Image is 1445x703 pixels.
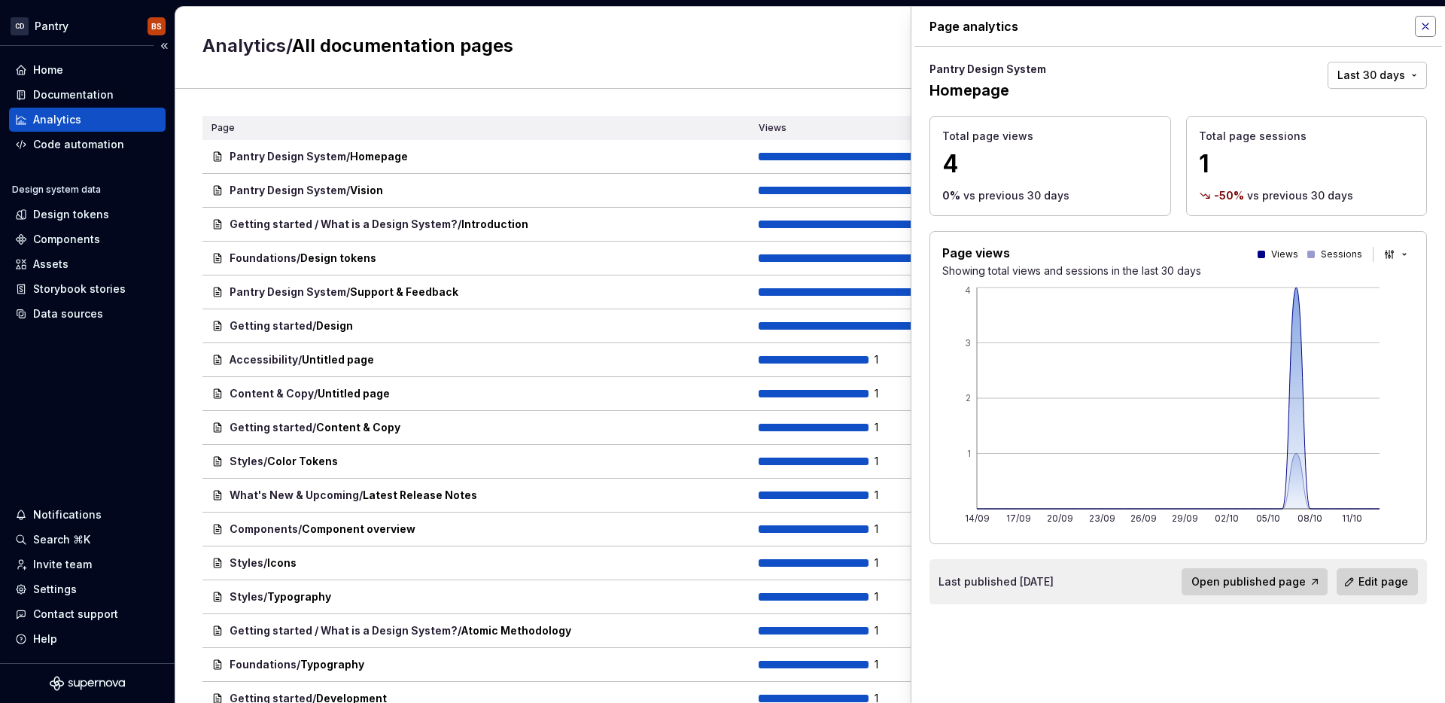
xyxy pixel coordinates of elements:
span: What's New & Upcoming [230,488,359,503]
span: 1 [875,657,914,672]
p: Last published [DATE] [938,574,1054,589]
div: Settings [33,582,77,597]
span: 1 [875,386,914,401]
span: Getting started [230,318,312,333]
a: Analytics [9,108,166,132]
p: Homepage [929,80,1046,101]
div: Home [33,62,63,78]
div: Documentation [33,87,114,102]
span: / [298,522,302,537]
tspan: 05/10 [1256,513,1280,524]
p: Pantry Design System [929,62,1046,77]
div: Analytics [33,112,81,127]
span: / [297,657,300,672]
span: Pantry Design System [230,285,346,300]
div: Help [33,631,57,647]
span: Last 30 days [1337,68,1405,83]
span: Icons [267,555,297,571]
div: Invite team [33,557,92,572]
tspan: 26/09 [1130,513,1157,524]
button: Collapse sidebar [154,35,175,56]
span: / [202,35,292,56]
p: -50 % [1214,188,1244,203]
span: Open published page [1191,574,1306,589]
a: Home [9,58,166,82]
span: Edit page [1358,574,1408,589]
tspan: 20/09 [1047,513,1073,524]
span: Untitled page [318,386,390,401]
span: Support & Feedback [350,285,458,300]
tspan: 2 [966,392,971,403]
span: Homepage [350,149,408,164]
span: 1 [875,454,914,469]
span: 1 [875,352,914,367]
span: Typography [267,589,331,604]
span: Color Tokens [267,454,338,469]
p: 0 % [942,188,960,203]
span: / [314,386,318,401]
button: Last 30 days [1328,62,1427,89]
svg: Supernova Logo [50,676,125,691]
a: Design tokens [9,202,166,227]
div: Search ⌘K [33,532,90,547]
span: Styles [230,589,263,604]
span: / [312,318,316,333]
div: CD [11,17,29,35]
span: Getting started / What is a Design System? [230,217,458,232]
span: Pantry Design System [230,149,346,164]
span: Untitled page [302,352,374,367]
span: Foundations [230,251,297,266]
span: / [346,285,350,300]
div: Storybook stories [33,282,126,297]
tspan: 4 [965,285,971,296]
a: Analytics [202,35,286,56]
div: Components [33,232,100,247]
span: / [312,420,316,435]
p: 4 [942,149,1158,179]
span: 1 [875,589,914,604]
span: Component overview [302,522,415,537]
div: Assets [33,257,68,272]
span: Design tokens [300,251,376,266]
span: / [458,623,461,638]
p: Showing total views and sessions in the last 30 days [942,263,1201,278]
tspan: 08/10 [1297,513,1322,524]
div: Contact support [33,607,118,622]
p: Page analytics [929,7,1427,46]
button: CDPantryBS [3,10,172,42]
th: Page [202,116,750,140]
p: Sessions [1321,248,1362,260]
span: 1 [875,623,914,638]
span: 1 [875,522,914,537]
span: Introduction [461,217,528,232]
div: Notifications [33,507,102,522]
span: Vision [350,183,383,198]
span: Getting started / What is a Design System? [230,623,458,638]
span: 1 [875,555,914,571]
p: vs previous 30 days [1247,188,1353,203]
div: Pantry [35,19,68,34]
span: Design [316,318,353,333]
button: Open published page [1182,568,1328,595]
span: / [297,251,300,266]
span: / [346,183,350,198]
span: / [263,589,267,604]
p: 1 [1199,149,1415,179]
span: Content & Copy [230,386,314,401]
p: Views [1271,248,1298,260]
span: Components [230,522,298,537]
span: Styles [230,555,263,571]
tspan: 23/09 [1089,513,1115,524]
span: Pantry Design System [230,183,346,198]
tspan: 14/09 [965,513,990,524]
a: Data sources [9,302,166,326]
p: Total page sessions [1199,129,1415,144]
a: Assets [9,252,166,276]
span: 1 [875,488,914,503]
div: BS [151,20,162,32]
p: Page views [942,244,1201,262]
div: Design system data [12,184,101,196]
button: Notifications [9,503,166,527]
span: Latest Release Notes [363,488,477,503]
